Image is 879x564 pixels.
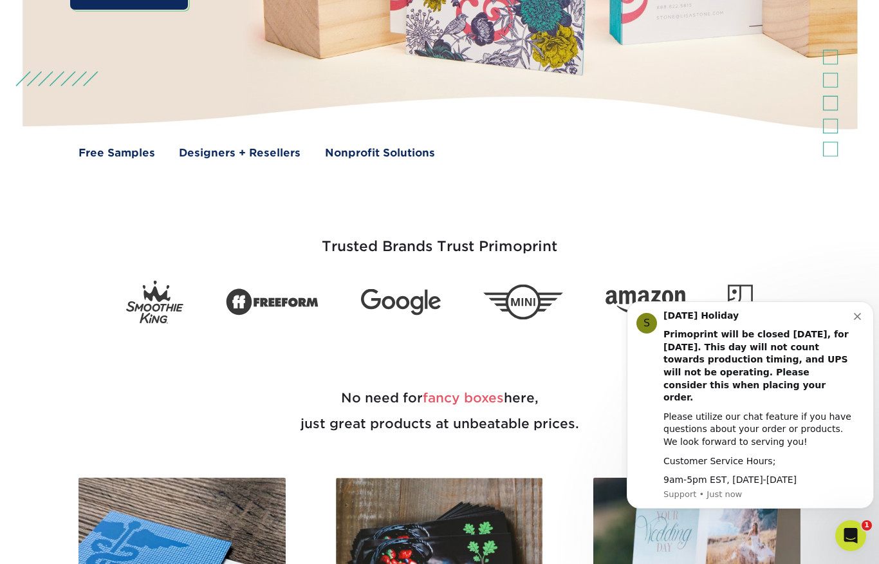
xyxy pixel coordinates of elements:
[3,525,109,559] iframe: Google Customer Reviews
[483,285,563,320] img: Mini
[325,145,435,161] a: Nonprofit Solutions
[862,520,872,531] span: 1
[63,354,816,467] h2: No need for here, just great products at unbeatable prices.
[79,145,155,161] a: Free Samples
[63,207,816,270] h3: Trusted Brands Trust Primoprint
[622,299,879,529] iframe: Intercom notifications message
[126,281,183,324] img: Smoothie King
[728,285,753,319] img: Goodwill
[361,289,441,315] img: Google
[226,281,319,323] img: Freeform
[423,390,504,406] span: fancy boxes
[179,145,301,161] a: Designers + Resellers
[835,520,866,551] iframe: Intercom live chat
[606,290,685,314] img: Amazon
